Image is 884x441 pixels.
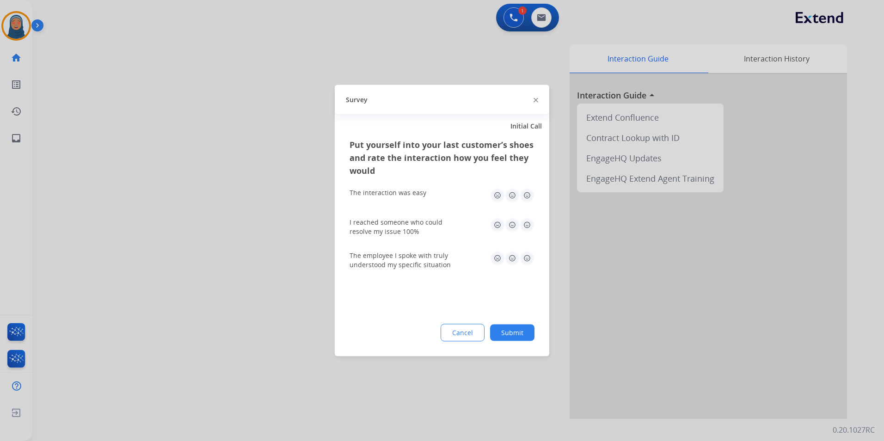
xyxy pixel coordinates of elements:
[490,325,534,341] button: Submit
[350,138,534,177] h3: Put yourself into your last customer’s shoes and rate the interaction how you feel they would
[833,424,875,435] p: 0.20.1027RC
[441,324,485,342] button: Cancel
[350,188,426,197] div: The interaction was easy
[350,218,460,236] div: I reached someone who could resolve my issue 100%
[534,98,538,102] img: close-button
[350,251,460,269] div: The employee I spoke with truly understood my specific situation
[510,122,542,131] span: Initial Call
[346,95,368,104] span: Survey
